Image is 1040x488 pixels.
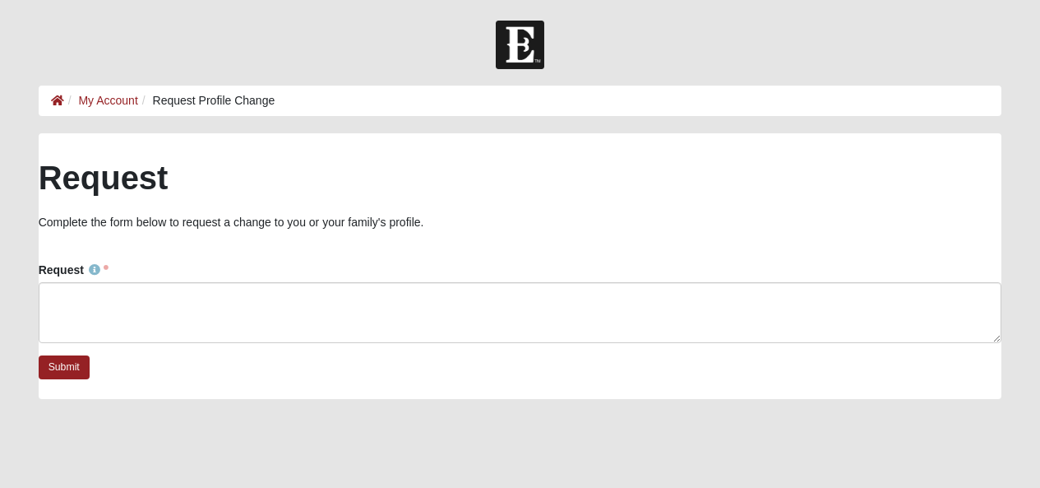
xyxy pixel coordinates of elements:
[39,214,1002,231] p: Complete the form below to request a change to you or your family's profile.
[39,262,109,278] label: Request
[138,92,275,109] li: Request Profile Change
[78,94,137,107] a: My Account
[39,158,1002,198] h2: Request
[39,356,90,379] a: Submit
[496,21,544,69] img: Church of Eleven22 Logo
